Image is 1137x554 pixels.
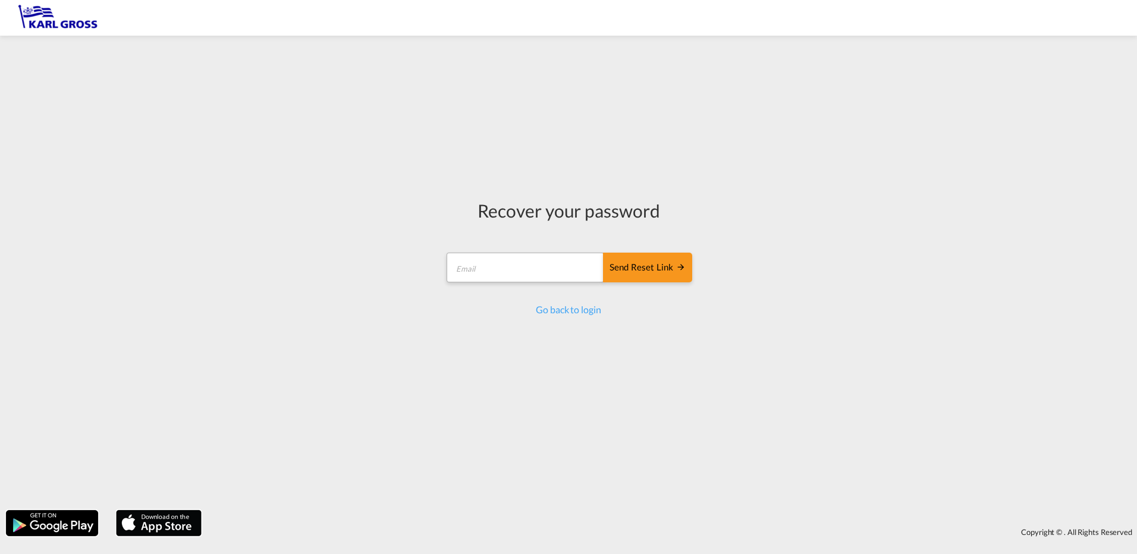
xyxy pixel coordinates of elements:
button: SEND RESET LINK [603,253,692,282]
a: Go back to login [536,304,601,315]
div: Send reset link [610,261,686,275]
img: 3269c73066d711f095e541db4db89301.png [18,5,98,32]
md-icon: icon-arrow-right [676,262,686,272]
img: google.png [5,509,99,537]
img: apple.png [115,509,203,537]
div: Recover your password [445,198,692,223]
input: Email [447,253,604,282]
div: Copyright © . All Rights Reserved [208,522,1137,542]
